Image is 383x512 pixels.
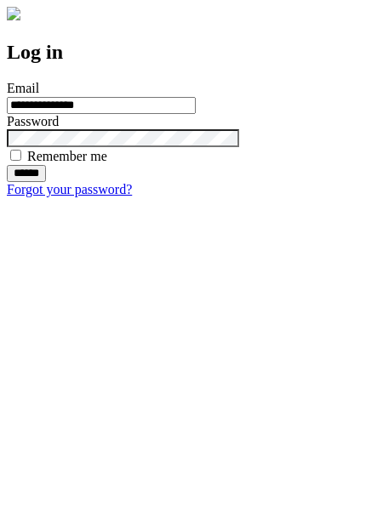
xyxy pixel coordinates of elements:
[27,149,107,163] label: Remember me
[7,81,39,95] label: Email
[7,41,376,64] h2: Log in
[7,114,59,128] label: Password
[7,182,132,196] a: Forgot your password?
[7,7,20,20] img: logo-4e3dc11c47720685a147b03b5a06dd966a58ff35d612b21f08c02c0306f2b779.png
